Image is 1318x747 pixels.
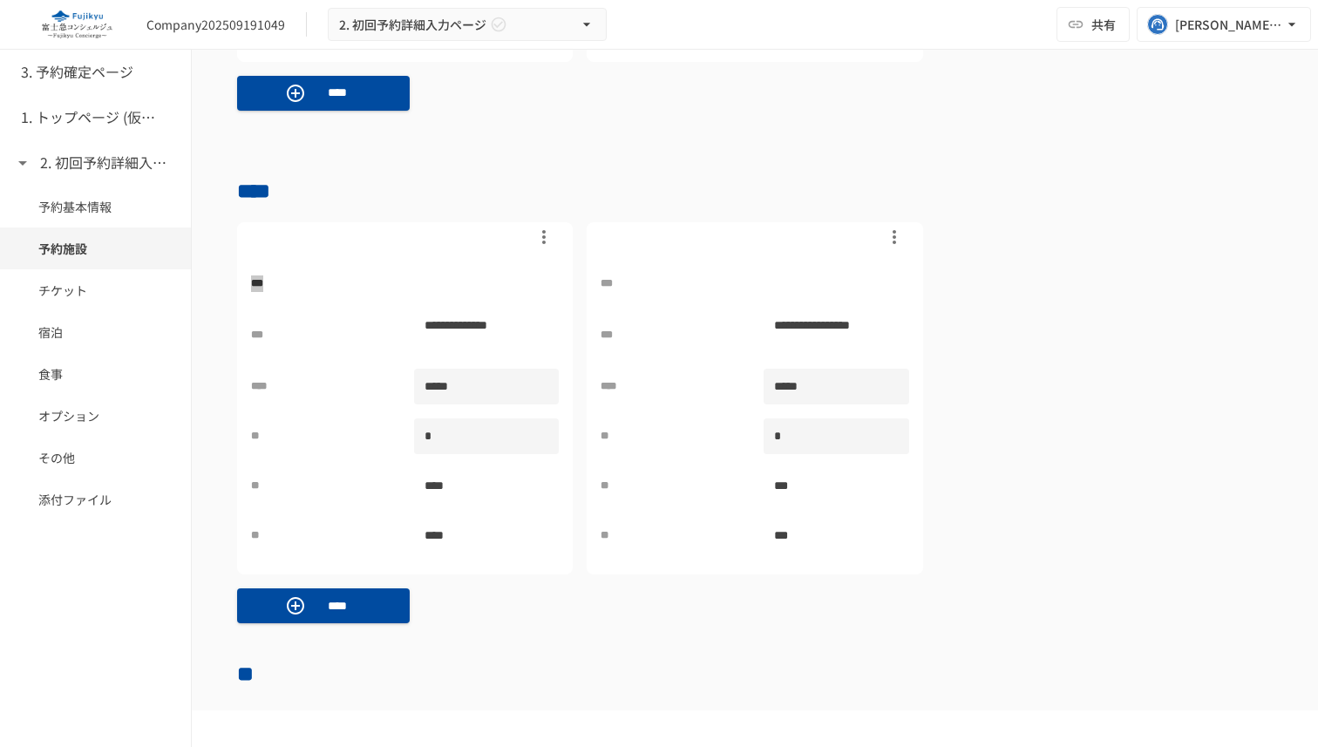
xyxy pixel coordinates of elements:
h6: 3. 予約確定ページ [21,61,133,84]
button: [PERSON_NAME][EMAIL_ADDRESS][PERSON_NAME][DOMAIN_NAME] [1137,7,1311,42]
h6: 2. 初回予約詳細入力ページ [40,152,180,174]
div: [PERSON_NAME][EMAIL_ADDRESS][PERSON_NAME][DOMAIN_NAME] [1175,14,1283,36]
div: Company202509191049 [146,16,285,34]
span: 予約施設 [38,239,153,258]
span: 食事 [38,364,153,384]
span: オプション [38,406,153,425]
span: 添付ファイル [38,490,153,509]
span: 宿泊 [38,323,153,342]
h6: 1. トップページ (仮予約一覧) [21,106,160,129]
img: eQeGXtYPV2fEKIA3pizDiVdzO5gJTl2ahLbsPaD2E4R [21,10,132,38]
button: 共有 [1056,7,1130,42]
span: その他 [38,448,153,467]
span: チケット [38,281,153,300]
button: 2. 初回予約詳細入力ページ [328,8,607,42]
span: 共有 [1091,15,1116,34]
span: 2. 初回予約詳細入力ページ [339,14,486,36]
span: 予約基本情報 [38,197,153,216]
